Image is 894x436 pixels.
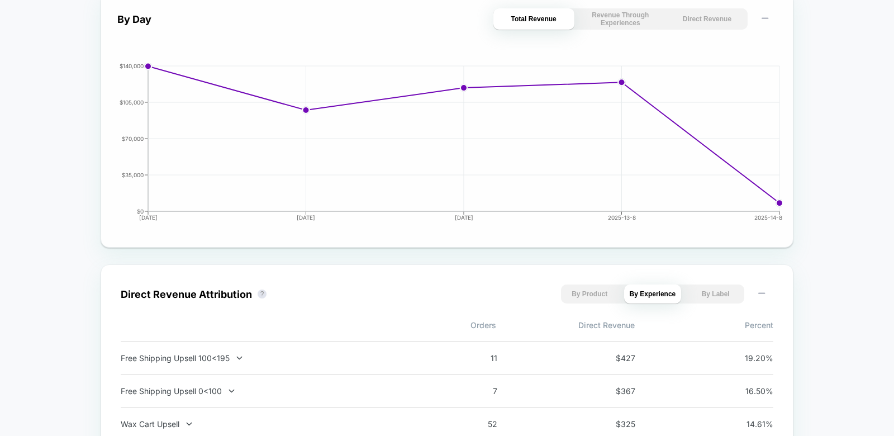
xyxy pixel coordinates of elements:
[121,353,415,363] div: Free Shipping Upsell 100<195
[455,214,473,221] tspan: [DATE]
[754,214,782,221] tspan: 2025-14-8
[585,419,635,429] span: $ 325
[117,13,151,25] div: By Day
[121,288,252,300] div: Direct Revenue Attribution
[358,320,496,330] span: Orders
[723,353,773,363] span: 19.20 %
[493,8,574,30] button: Total Revenue
[120,63,144,69] tspan: $140,000
[122,135,144,142] tspan: $70,000
[608,214,636,221] tspan: 2025-13-8
[120,99,144,106] tspan: $105,000
[447,419,497,429] span: 52
[139,214,158,221] tspan: [DATE]
[635,320,773,330] span: Percent
[297,214,315,221] tspan: [DATE]
[447,353,497,363] span: 11
[496,320,635,330] span: Direct Revenue
[447,386,497,396] span: 7
[122,172,144,178] tspan: $35,000
[585,353,635,363] span: $ 427
[580,8,661,30] button: Revenue Through Experiences
[121,419,415,429] div: Wax Cart Upsell
[624,285,682,304] button: By Experience
[258,290,267,298] button: ?
[561,285,619,304] button: By Product
[585,386,635,396] span: $ 367
[137,208,144,215] tspan: $0
[687,285,744,304] button: By Label
[121,386,415,396] div: Free Shipping Upsell 0<100
[723,419,773,429] span: 14.61 %
[667,8,748,30] button: Direct Revenue
[723,386,773,396] span: 16.50 %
